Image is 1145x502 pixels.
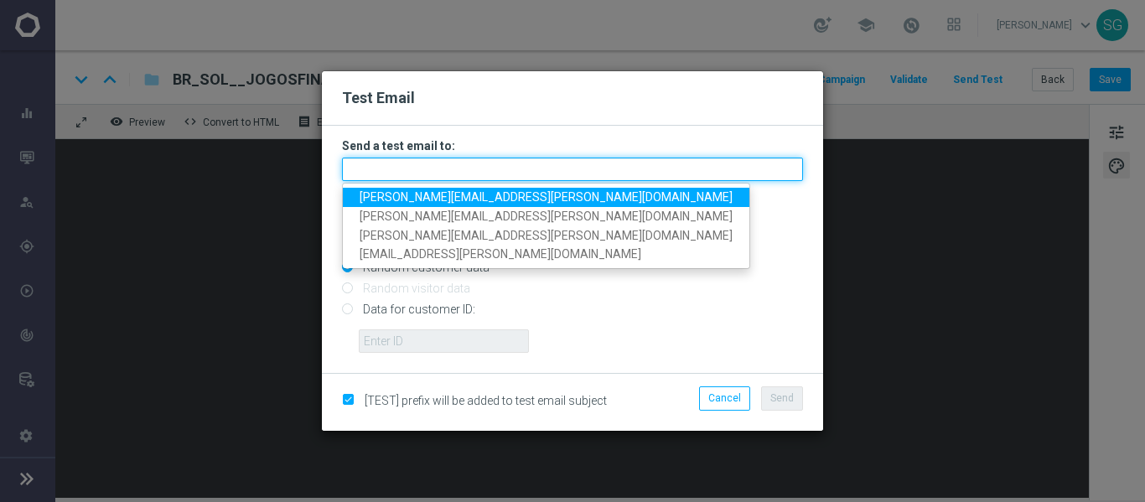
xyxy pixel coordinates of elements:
h2: Test Email [342,88,803,108]
span: [PERSON_NAME][EMAIL_ADDRESS][PERSON_NAME][DOMAIN_NAME] [360,229,733,242]
span: [PERSON_NAME][EMAIL_ADDRESS][PERSON_NAME][DOMAIN_NAME] [360,210,733,223]
a: [PERSON_NAME][EMAIL_ADDRESS][PERSON_NAME][DOMAIN_NAME] [343,226,749,246]
span: Send [770,392,794,404]
a: [PERSON_NAME][EMAIL_ADDRESS][PERSON_NAME][DOMAIN_NAME] [343,188,749,207]
a: [EMAIL_ADDRESS][PERSON_NAME][DOMAIN_NAME] [343,246,749,265]
h3: Send a test email to: [342,138,803,153]
span: [EMAIL_ADDRESS][PERSON_NAME][DOMAIN_NAME] [360,248,641,261]
a: [PERSON_NAME][EMAIL_ADDRESS][PERSON_NAME][DOMAIN_NAME] [343,207,749,226]
span: [TEST] prefix will be added to test email subject [365,394,607,407]
input: Enter ID [359,329,529,353]
button: Cancel [699,386,750,410]
button: Send [761,386,803,410]
span: [PERSON_NAME][EMAIL_ADDRESS][PERSON_NAME][DOMAIN_NAME] [360,190,733,204]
